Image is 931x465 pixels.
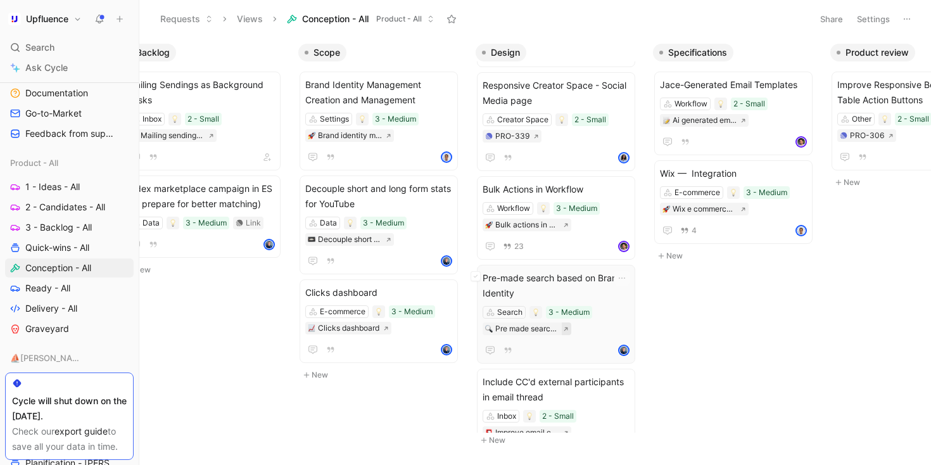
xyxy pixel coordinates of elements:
h1: Upfluence [26,13,68,25]
a: Quick-wins - All [5,238,134,257]
span: Mailing Sendings as Background Tasks [128,77,275,108]
div: Check our to save all your data in time. [12,424,127,454]
div: Data [320,217,337,229]
div: Decouple short and long form stats for youtube [318,233,382,246]
span: 1 - Ideas - All [25,181,80,193]
div: E-commerce [674,186,720,199]
span: Product review [845,46,909,59]
span: 3 - Backlog - All [25,221,92,234]
div: Cycle will shut down on the [DATE]. [12,393,127,424]
div: 💡 [727,186,740,199]
span: 23 [514,243,524,250]
div: Search [5,38,134,57]
img: 💡 [358,115,366,123]
img: Upfluence [8,13,21,25]
img: 📼 [308,236,315,243]
div: 2 - Small [187,113,219,125]
span: Quick-wins - All [25,241,89,254]
a: Go-to-Market [5,104,134,123]
div: Bulk actions in workflow [495,219,559,231]
a: Conception - All [5,258,134,277]
img: 🚀 [485,221,493,229]
img: avatar [797,137,806,146]
img: avatar [619,242,628,251]
div: Product - All [5,153,134,172]
div: 💡 [372,305,385,318]
span: Design [491,46,520,59]
div: Other [852,113,871,125]
div: 💡 [529,306,542,319]
div: Product - All1 - Ideas - All2 - Candidates - All3 - Backlog - AllQuick-wins - AllConception - All... [5,153,134,338]
div: 2 - Small [733,98,765,110]
div: 3 - Medium [556,202,597,215]
img: 💡 [881,115,889,123]
img: 🚀 [662,205,670,213]
button: Requests [155,10,218,29]
button: Product review [830,44,915,61]
button: Views [231,10,269,29]
a: Jace-Generated Email TemplatesWorkflow2 - Small📝Ai generated email templatesavatar [654,72,813,155]
span: 4 [692,227,697,234]
a: Pre-made search based on Brand IdentitySearch3 - Medium🔍Pre made search based on brand dataavatar [477,265,635,364]
a: Mailing Sendings as Background TasksInbox2 - SmallMailing sendings as background tasks [122,72,281,170]
span: Clicks dashboard [305,285,452,300]
span: Brand Identity Management Creation and Management [305,77,452,108]
span: Conception - All [25,262,91,274]
img: avatar [442,153,451,162]
a: Decouple short and long form stats for YouTubeData3 - Medium📼Decouple short and long form stats f... [300,175,458,274]
div: 💡 [555,113,568,126]
div: ScopeNew [293,38,471,389]
span: Delivery - All [25,302,77,315]
a: 2 - Candidates - All [5,198,134,217]
img: 📮 [485,429,493,436]
img: avatar [619,153,628,162]
img: 💡 [532,309,540,316]
div: 3 - Medium [548,306,590,319]
a: Index marketplace campaign in ES (to prepare for better matching)Data3 - MediumLinkavatar [122,175,281,258]
div: PRO-339 [495,130,529,143]
div: 2 - Small [897,113,929,125]
img: 🚀 [308,132,315,139]
img: 💡 [169,219,177,227]
span: Bulk Actions in Workflow [483,182,630,197]
span: Jace-Generated Email Templates [660,77,807,92]
div: 💡 [537,202,550,215]
span: Product - All [10,156,58,169]
span: Wix — Integration [660,166,807,181]
img: 🔍 [485,325,493,333]
button: Specifications [653,44,733,61]
a: Graveyard [5,319,134,338]
button: Settings [851,10,896,28]
a: Documentation [5,84,134,103]
div: Creator Space [497,113,548,126]
span: Graveyard [25,322,69,335]
span: Documentation [25,87,88,99]
div: Clicks dashboard [318,322,379,334]
img: avatar [797,226,806,235]
span: Responsive Creator Space - Social Media page [483,78,630,108]
button: New [121,262,288,277]
span: Ask Cycle [25,60,68,75]
button: UpfluenceUpfluence [5,10,85,28]
span: 2 - Candidates - All [25,201,105,213]
img: 📈 [308,324,315,332]
img: 💡 [717,100,725,108]
a: Wix — IntegrationE-commerce3 - Medium🚀Wix e commerce integration4avatar [654,160,813,244]
span: Ready - All [25,282,70,295]
div: BacklogNew [116,38,293,284]
span: Decouple short and long form stats for YouTube [305,181,452,212]
a: Ready - All [5,279,134,298]
img: 💡 [171,115,179,123]
div: Ai generated email templates [673,114,737,127]
a: 1 - Ideas - All [5,177,134,196]
button: New [476,433,643,448]
div: Settings [320,113,349,125]
span: Specifications [668,46,727,59]
div: Workflow [674,98,707,110]
a: 3 - Backlog - All [5,218,134,237]
div: Pre made search based on brand data [495,322,559,335]
div: 💡 [168,113,181,125]
div: Wix e commerce integration [673,203,737,215]
div: Workflow [497,202,530,215]
button: Backlog [121,44,176,61]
